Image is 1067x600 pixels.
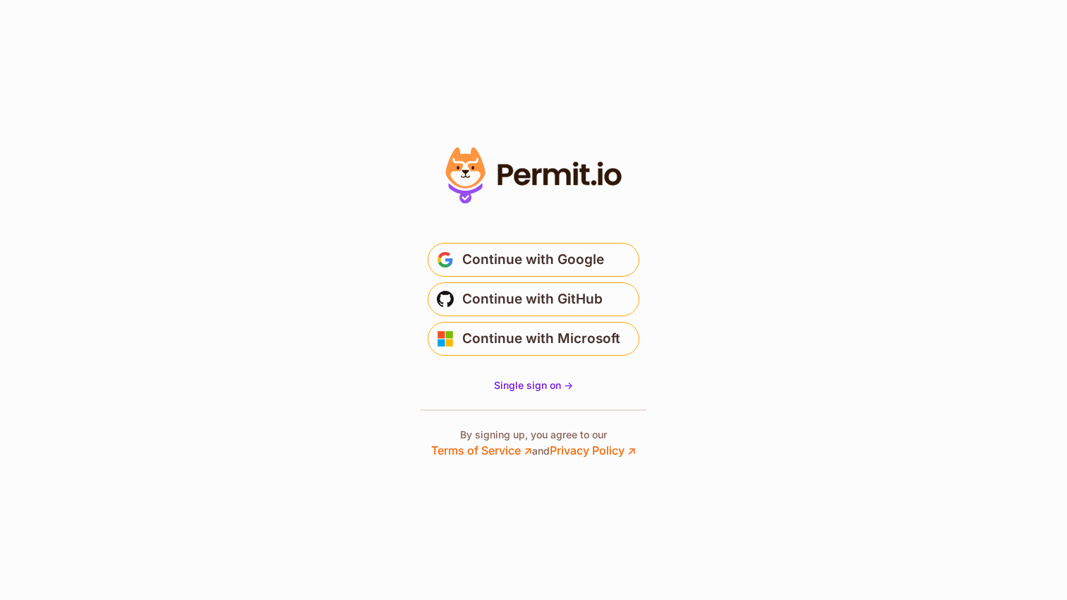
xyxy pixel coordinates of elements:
[431,428,636,459] p: By signing up, you agree to our and
[462,248,604,271] span: Continue with Google
[462,328,620,350] span: Continue with Microsoft
[462,288,603,311] span: Continue with GitHub
[428,243,639,277] button: Continue with Google
[428,282,639,316] button: Continue with GitHub
[494,378,573,392] a: Single sign on ->
[550,443,636,457] a: Privacy Policy ↗
[428,322,639,356] button: Continue with Microsoft
[431,443,532,457] a: Terms of Service ↗
[494,379,573,391] span: Single sign on ->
